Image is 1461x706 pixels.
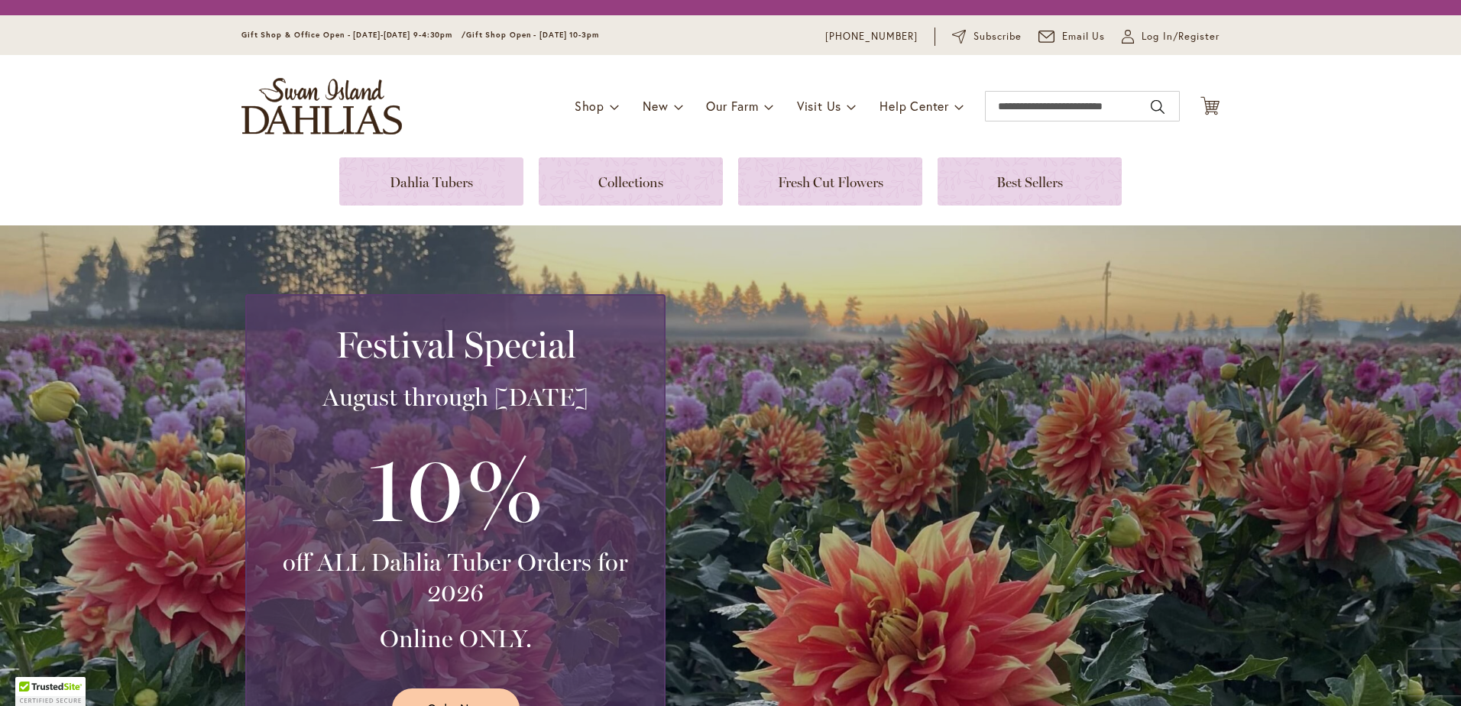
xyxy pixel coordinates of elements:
[952,29,1022,44] a: Subscribe
[265,323,646,366] h2: Festival Special
[466,30,599,40] span: Gift Shop Open - [DATE] 10-3pm
[1062,29,1106,44] span: Email Us
[1122,29,1220,44] a: Log In/Register
[825,29,918,44] a: [PHONE_NUMBER]
[1142,29,1220,44] span: Log In/Register
[880,98,949,114] span: Help Center
[797,98,841,114] span: Visit Us
[241,78,402,134] a: store logo
[265,547,646,608] h3: off ALL Dahlia Tuber Orders for 2026
[706,98,758,114] span: Our Farm
[1151,95,1165,119] button: Search
[265,382,646,413] h3: August through [DATE]
[1038,29,1106,44] a: Email Us
[643,98,668,114] span: New
[265,623,646,654] h3: Online ONLY.
[241,30,466,40] span: Gift Shop & Office Open - [DATE]-[DATE] 9-4:30pm /
[973,29,1022,44] span: Subscribe
[265,428,646,547] h3: 10%
[575,98,604,114] span: Shop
